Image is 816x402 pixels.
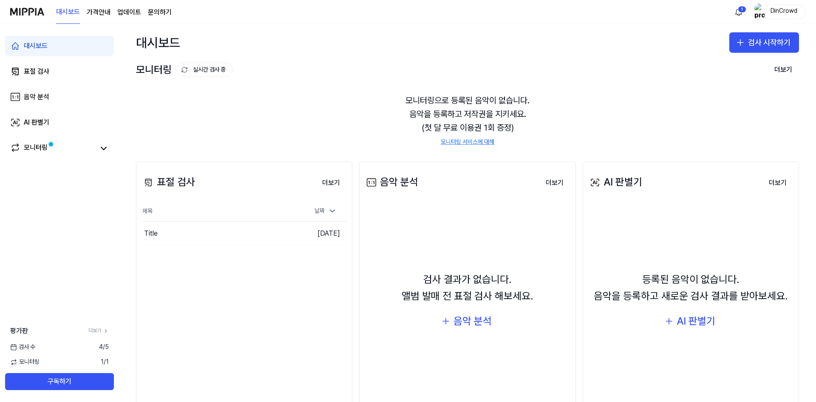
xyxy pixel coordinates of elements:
[136,32,180,53] div: 대시보드
[144,228,158,239] div: Title
[754,3,765,20] img: profile
[729,32,799,53] button: 검사 시작하기
[539,174,570,191] a: 더보기
[88,327,109,334] a: 더보기
[734,7,744,17] img: 알림
[101,358,109,366] span: 1 / 1
[5,112,114,133] a: AI 판별기
[315,174,347,191] button: 더보기
[24,143,48,154] div: 모니터링
[10,143,95,154] a: 모니터링
[365,174,418,190] div: 음악 분석
[117,7,141,17] a: 업데이트
[594,271,788,304] div: 등록된 음악이 없습니다. 음악을 등록하고 새로운 검사 결과를 받아보세요.
[56,0,80,24] a: 대시보드
[295,222,347,246] td: [DATE]
[24,66,49,77] div: 표절 검사
[738,6,746,13] div: 1
[5,36,114,56] a: 대시보드
[315,174,347,191] a: 더보기
[5,61,114,82] a: 표절 검사
[142,174,195,190] div: 표절 검사
[311,204,340,218] div: 날짜
[142,201,295,222] th: 제목
[136,83,799,157] div: 모니터링으로 등록된 음악이 없습니다. 음악을 등록하고 저작권을 지키세요. (첫 달 무료 이용권 1회 증정)
[762,174,793,191] a: 더보기
[5,87,114,107] a: 음악 분석
[441,138,494,146] a: 모니터링 서비스에 대해
[588,174,642,190] div: AI 판별기
[10,343,35,351] span: 검사 수
[176,63,233,77] button: 실시간 검사 중
[539,174,570,191] button: 더보기
[99,343,109,351] span: 4 / 5
[10,358,40,366] span: 모니터링
[435,311,500,331] button: 음악 분석
[677,313,715,329] div: AI 판별기
[148,7,172,17] a: 문의하기
[10,326,28,336] span: 평가판
[768,61,799,78] button: 더보기
[732,5,745,19] button: 알림1
[453,313,492,329] div: 음악 분석
[24,92,49,102] div: 음악 분석
[762,174,793,191] button: 더보기
[87,7,110,17] a: 가격안내
[24,41,48,51] div: 대시보드
[136,62,233,78] div: 모니터링
[751,5,806,19] button: profileDinCrowd
[24,117,49,128] div: AI 판별기
[5,373,114,390] button: 구독하기
[402,271,533,304] div: 검사 결과가 없습니다. 앨범 발매 전 표절 검사 해보세요.
[767,7,800,16] div: DinCrowd
[658,311,724,331] button: AI 판별기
